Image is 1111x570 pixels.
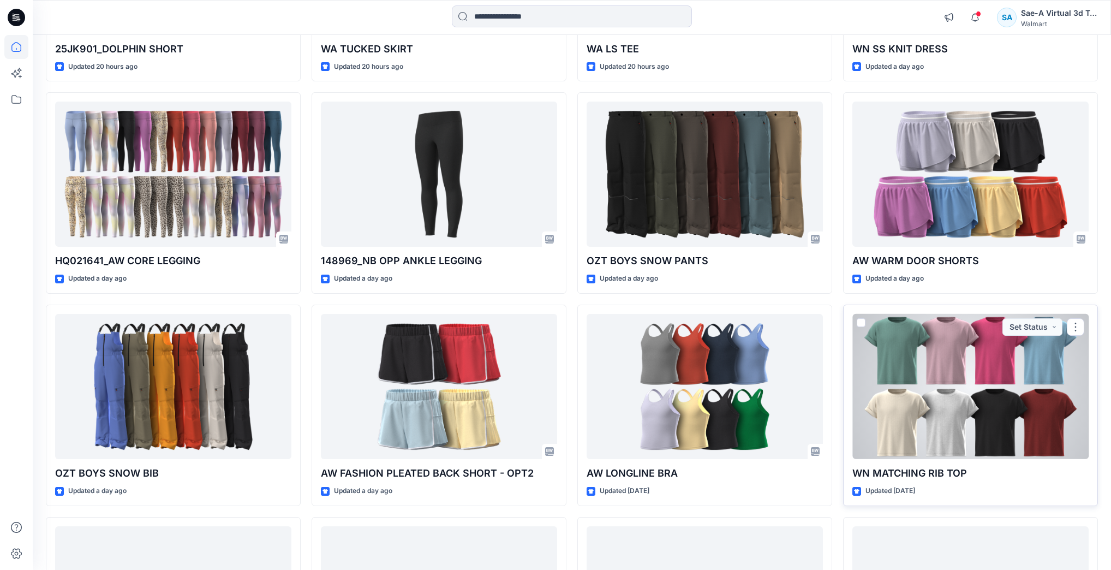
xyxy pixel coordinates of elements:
div: Sae-A Virtual 3d Team [1021,7,1097,20]
p: WA LS TEE [587,41,823,57]
p: Updated a day ago [334,485,392,497]
p: Updated a day ago [334,273,392,284]
p: AW WARM DOOR SHORTS [852,253,1089,269]
a: HQ021641_AW CORE LEGGING [55,102,291,247]
p: OZT BOYS SNOW PANTS [587,253,823,269]
p: 25JK901_DOLPHIN SHORT [55,41,291,57]
a: AW LONGLINE BRA [587,314,823,459]
p: WN SS KNIT DRESS [852,41,1089,57]
a: OZT BOYS SNOW BIB [55,314,291,459]
p: AW LONGLINE BRA [587,466,823,481]
p: WN MATCHING RIB TOP [852,466,1089,481]
p: Updated a day ago [68,273,127,284]
p: Updated a day ago [865,61,924,73]
p: Updated a day ago [865,273,924,284]
a: AW FASHION PLEATED BACK SHORT - OPT2 [321,314,557,459]
a: AW WARM DOOR SHORTS [852,102,1089,247]
p: Updated [DATE] [600,485,649,497]
a: 148969_NB OPP ANKLE LEGGING [321,102,557,247]
p: Updated 20 hours ago [334,61,403,73]
p: Updated a day ago [68,485,127,497]
p: Updated [DATE] [865,485,915,497]
div: SA [997,8,1017,27]
p: HQ021641_AW CORE LEGGING [55,253,291,269]
a: WN MATCHING RIB TOP [852,314,1089,459]
p: 148969_NB OPP ANKLE LEGGING [321,253,557,269]
p: Updated 20 hours ago [68,61,138,73]
p: AW FASHION PLEATED BACK SHORT - OPT2 [321,466,557,481]
p: WA TUCKED SKIRT [321,41,557,57]
a: OZT BOYS SNOW PANTS [587,102,823,247]
div: Walmart [1021,20,1097,28]
p: OZT BOYS SNOW BIB [55,466,291,481]
p: Updated a day ago [600,273,658,284]
p: Updated 20 hours ago [600,61,669,73]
